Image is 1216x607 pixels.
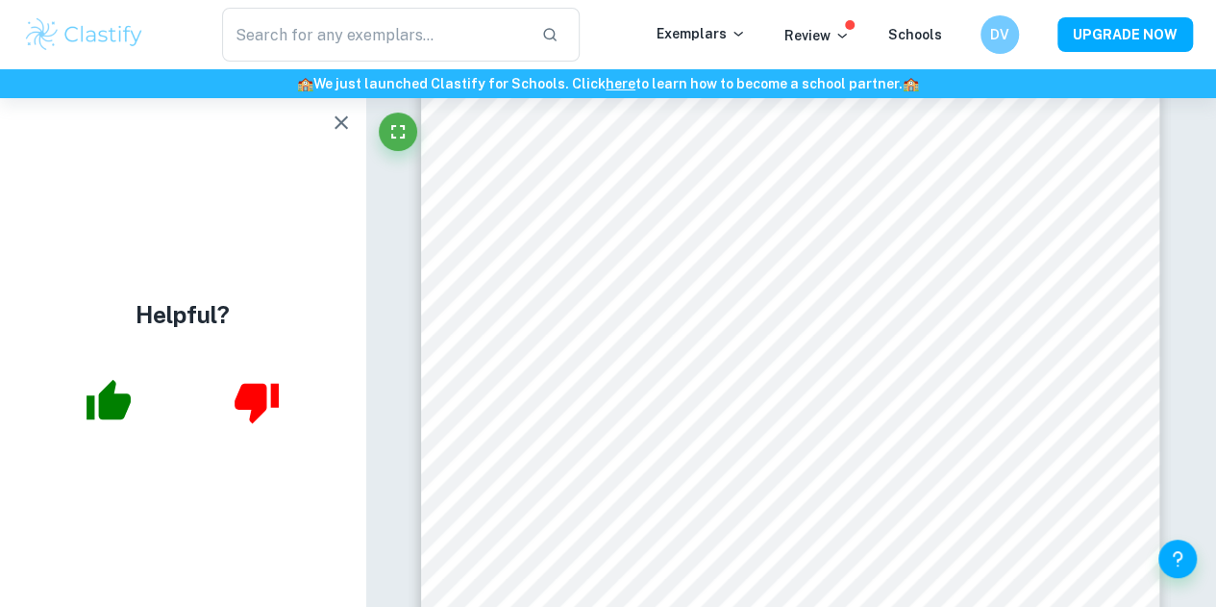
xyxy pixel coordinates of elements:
a: Schools [888,27,942,42]
button: UPGRADE NOW [1057,17,1193,52]
p: Exemplars [657,23,746,44]
button: Help and Feedback [1158,540,1197,578]
h6: DV [989,24,1011,45]
a: here [606,76,635,91]
button: Fullscreen [379,113,417,151]
p: Review [784,25,850,46]
img: Clastify logo [23,15,145,54]
h6: We just launched Clastify for Schools. Click to learn how to become a school partner. [4,73,1212,94]
span: 🏫 [903,76,919,91]
span: 🏫 [297,76,313,91]
h4: Helpful? [136,296,230,331]
input: Search for any exemplars... [222,8,526,62]
button: DV [980,15,1019,54]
